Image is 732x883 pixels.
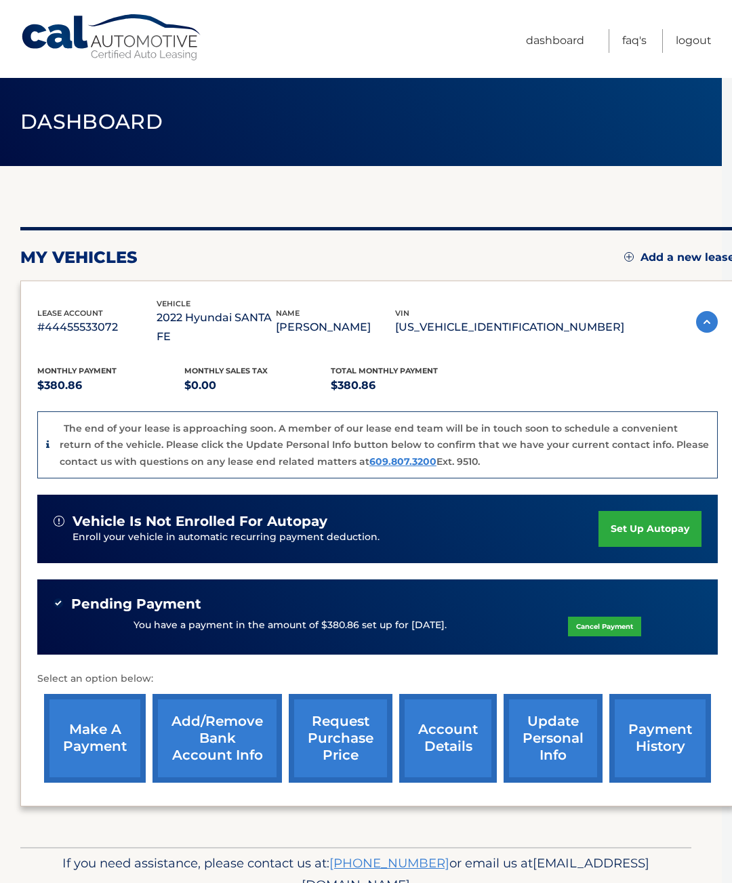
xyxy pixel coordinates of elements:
img: accordion-active.svg [696,311,718,333]
a: [PHONE_NUMBER] [329,855,449,871]
a: Cancel Payment [568,617,641,636]
p: [PERSON_NAME] [276,318,395,337]
a: update personal info [504,694,603,783]
span: Monthly Payment [37,366,117,375]
span: Total Monthly Payment [331,366,438,375]
a: set up autopay [598,511,701,547]
p: [US_VEHICLE_IDENTIFICATION_NUMBER] [395,318,624,337]
h2: my vehicles [20,247,138,268]
span: vehicle [157,299,190,308]
span: Pending Payment [71,596,201,613]
img: check-green.svg [54,598,63,608]
a: account details [399,694,497,783]
span: lease account [37,308,103,318]
img: alert-white.svg [54,516,64,527]
span: name [276,308,300,318]
a: Cal Automotive [20,14,203,62]
a: Logout [676,29,712,53]
span: vehicle is not enrolled for autopay [73,513,327,530]
img: add.svg [624,252,634,262]
span: vin [395,308,409,318]
a: make a payment [44,694,146,783]
p: Enroll your vehicle in automatic recurring payment deduction. [73,530,598,545]
span: Monthly sales Tax [184,366,268,375]
p: The end of your lease is approaching soon. A member of our lease end team will be in touch soon t... [60,422,709,468]
p: You have a payment in the amount of $380.86 set up for [DATE]. [134,618,447,633]
p: Select an option below: [37,671,718,687]
a: FAQ's [622,29,647,53]
span: Dashboard [20,109,163,134]
p: $380.86 [331,376,478,395]
a: request purchase price [289,694,392,783]
p: $380.86 [37,376,184,395]
a: payment history [609,694,711,783]
a: 609.807.3200 [369,455,436,468]
p: 2022 Hyundai SANTA FE [157,308,276,346]
p: #44455533072 [37,318,157,337]
a: Dashboard [526,29,584,53]
p: $0.00 [184,376,331,395]
a: Add/Remove bank account info [152,694,282,783]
